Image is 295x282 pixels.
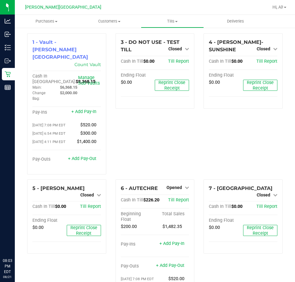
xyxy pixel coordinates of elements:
[32,218,67,223] div: Ending Float
[219,19,252,24] span: Deliveries
[5,58,11,64] inline-svg: Outbound
[155,80,189,91] button: Reprint Close Receipt
[80,131,96,136] span: $300.00
[121,39,179,53] span: 3 - DO NOT USE - TEST TILL
[32,123,65,127] span: [DATE] 7:08 PM EDT
[5,84,11,90] inline-svg: Reports
[5,44,11,51] inline-svg: Inventory
[71,109,96,114] a: + Add Pay-In
[168,46,182,51] span: Closed
[78,75,100,86] a: Manage Sub-Vaults
[32,185,85,191] span: 5 - [PERSON_NAME]
[77,139,96,144] span: $1,400.00
[204,15,267,28] a: Deliveries
[32,74,76,84] span: Cash In [GEOGRAPHIC_DATA]:
[256,59,277,64] a: Till Report
[78,19,141,24] span: Customers
[209,225,220,230] span: $0.00
[80,192,94,197] span: Closed
[32,225,44,230] span: $0.00
[32,91,45,101] span: Change Bag:
[32,157,67,162] div: Pay-Outs
[55,204,66,209] span: $0.00
[162,224,182,229] span: $1,482.35
[257,192,270,197] span: Closed
[231,59,242,64] span: $0.00
[156,263,184,268] a: + Add Pay-Out
[5,71,11,77] inline-svg: Retail
[257,46,270,51] span: Closed
[121,242,155,247] div: Pay-Ins
[209,80,220,85] span: $0.00
[5,31,11,37] inline-svg: Inbound
[60,90,77,95] span: $2,000.00
[209,218,243,223] div: Ending Float
[6,233,25,251] iframe: Resource center
[121,277,154,281] span: [DATE] 7:08 PM EDT
[209,204,231,209] span: Cash In Till
[168,197,189,203] a: Till Report
[32,131,65,136] span: [DATE] 6:54 PM EDT
[121,263,155,269] div: Pay-Outs
[247,225,274,236] span: Reprint Close Receipt
[256,204,277,209] a: Till Report
[243,80,277,91] button: Reprint Close Receipt
[32,140,65,144] span: [DATE] 4:11 PM EDT
[247,80,274,91] span: Reprint Close Receipt
[121,80,132,85] span: $0.00
[76,79,95,84] span: $8,368.15
[5,18,11,24] inline-svg: Analytics
[231,204,242,209] span: $0.00
[159,241,184,246] a: + Add Pay-In
[15,15,78,28] a: Purchases
[209,73,243,78] div: Ending Float
[25,5,101,10] span: [PERSON_NAME][GEOGRAPHIC_DATA]
[32,204,55,209] span: Cash In Till
[121,59,143,64] span: Cash In Till
[15,19,78,24] span: Purchases
[141,15,204,28] a: Tills
[68,156,96,161] a: + Add Pay-Out
[121,73,155,78] div: Ending Float
[121,224,137,229] span: $200.00
[121,185,158,191] span: 6 - AUTECHRE
[158,80,185,91] span: Reprint Close Receipt
[3,258,12,275] p: 08:03 PM EDT
[168,59,189,64] a: Till Report
[168,276,184,281] span: $520.00
[272,5,283,10] span: Hi, Al!
[67,225,101,236] button: Reprint Close Receipt
[80,204,101,209] a: Till Report
[166,185,182,190] span: Opened
[32,39,88,60] span: 1 - Vault - [PERSON_NAME][GEOGRAPHIC_DATA]
[74,62,101,67] a: Count Vault
[32,110,67,115] div: Pay-Ins
[209,185,272,191] span: 7 - [GEOGRAPHIC_DATA]
[3,275,12,279] p: 08/21
[143,59,154,64] span: $0.00
[141,19,204,24] span: Tills
[209,59,231,64] span: Cash In Till
[70,225,97,236] span: Reprint Close Receipt
[209,39,263,53] span: 4 - [PERSON_NAME]-SUNSHINE
[60,85,77,90] span: $6,368.15
[121,197,143,203] span: Cash In Till
[143,197,159,203] span: $226.20
[155,211,189,217] div: Total Sales
[243,225,277,236] button: Reprint Close Receipt
[32,85,42,90] span: Main:
[80,122,96,128] span: $520.00
[121,211,155,222] div: Beginning Float
[78,15,141,28] a: Customers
